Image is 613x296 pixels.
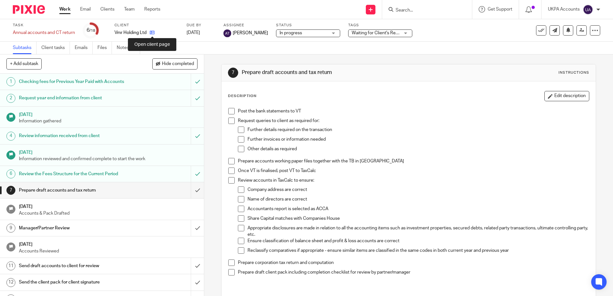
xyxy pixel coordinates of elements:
[238,168,589,174] p: Once VT is finalised, post VT to TaxCalc
[19,277,129,287] h1: Send the client pack for client signature
[19,210,198,217] p: Accounts & Pack Drafted
[97,42,112,54] a: Files
[488,7,512,12] span: Get Support
[248,215,589,222] p: Share Capital matches with Companies House
[238,269,589,275] p: Prepare draft client pack including completion checklist for review by partner/manager
[187,23,215,28] label: Due by
[6,186,15,195] div: 7
[19,131,129,141] h1: Review information received from client
[13,23,75,28] label: Task
[248,136,589,143] p: Further invoices or information needed
[114,23,179,28] label: Client
[238,118,589,124] p: Request queries to client as required for:
[395,8,453,13] input: Search
[87,27,95,34] div: 6
[13,29,75,36] div: Annual accounts and CT return
[144,6,160,12] a: Reports
[124,6,135,12] a: Team
[248,238,589,244] p: Ensure classification of balance sheet and profit & loss accounts are correct
[19,248,198,254] p: Accounts Reviewed
[248,196,589,202] p: Name of directors are correct
[19,202,198,210] h1: [DATE]
[145,42,170,54] a: Audit logs
[238,177,589,184] p: Review accounts in TaxCalc to ensure:
[6,94,15,103] div: 2
[13,5,45,14] img: Pixie
[276,23,340,28] label: Status
[187,30,200,35] span: [DATE]
[6,224,15,233] div: 9
[19,118,198,124] p: Information gathered
[19,110,198,118] h1: [DATE]
[242,69,422,76] h1: Prepare draft accounts and tax return
[19,77,129,86] h1: Checking fees for Previous Year Paid with Accounts
[6,58,42,69] button: + Add subtask
[352,31,411,35] span: Waiting for Client's Response.
[152,58,197,69] button: Hide completed
[248,225,589,238] p: Appropriate disclosures are made in relation to all the accounting items such as investment prope...
[13,42,37,54] a: Subtasks
[223,29,231,37] img: svg%3E
[6,261,15,270] div: 11
[19,93,129,103] h1: Request year end information from client
[238,108,589,114] p: Post the bank statements to VT
[228,94,256,99] p: Description
[75,42,93,54] a: Emails
[548,6,580,12] p: UKPA Accounts
[248,127,589,133] p: Further details required on the transaction
[238,259,589,266] p: Prepare corporation tax return and computation
[162,62,194,67] span: Hide completed
[228,68,238,78] div: 7
[19,156,198,162] p: Information reviewed and confirmed complete to start the work
[238,158,589,164] p: Prepare accounts working paper files together with the TB in [GEOGRAPHIC_DATA]
[19,223,129,233] h1: Manager/Partner Review
[6,132,15,141] div: 4
[114,29,147,36] p: Vmr Holding Ltd
[19,240,198,248] h1: [DATE]
[59,6,71,12] a: Work
[248,186,589,193] p: Company address are correct
[100,6,114,12] a: Clients
[248,247,589,254] p: Reclassify comparatives if appropriate - ensure similar items are classified in the same codes in...
[248,146,589,152] p: Other details as required
[558,70,589,75] div: Instructions
[348,23,412,28] label: Tags
[6,169,15,178] div: 6
[89,29,95,32] small: /18
[544,91,589,101] button: Edit description
[19,185,129,195] h1: Prepare draft accounts and tax return
[41,42,70,54] a: Client tasks
[233,30,268,36] span: [PERSON_NAME]
[248,206,589,212] p: Accountants report is selected as ACCA
[6,77,15,86] div: 1
[223,23,268,28] label: Assignee
[80,6,91,12] a: Email
[19,169,129,179] h1: Review the Fees Structure for the Current Period
[19,261,129,271] h1: Send draft accounts to client for review
[6,278,15,287] div: 12
[117,42,140,54] a: Notes (2)
[280,31,302,35] span: In progress
[583,4,593,15] img: svg%3E
[19,148,198,156] h1: [DATE]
